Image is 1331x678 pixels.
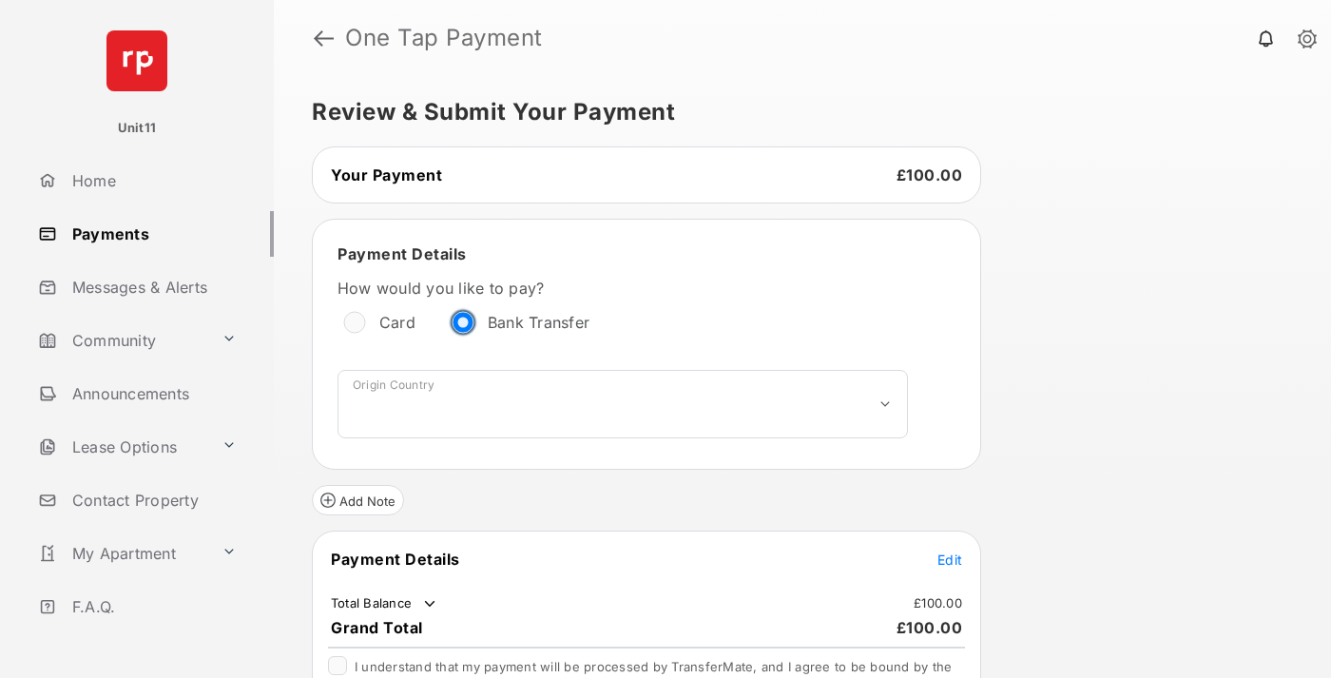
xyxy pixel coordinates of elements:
span: Payment Details [338,244,467,263]
span: £100.00 [897,618,963,637]
label: Card [379,313,415,332]
label: Bank Transfer [488,313,589,332]
button: Edit [937,550,962,569]
a: My Apartment [30,531,214,576]
img: svg+xml;base64,PHN2ZyB4bWxucz0iaHR0cDovL3d3dy53My5vcmcvMjAwMC9zdmciIHdpZHRoPSI2NCIgaGVpZ2h0PSI2NC... [106,30,167,91]
h5: Review & Submit Your Payment [312,101,1278,124]
a: Contact Property [30,477,274,523]
span: £100.00 [897,165,963,184]
strong: One Tap Payment [345,27,543,49]
a: Payments [30,211,274,257]
td: £100.00 [913,594,963,611]
a: Home [30,158,274,203]
a: Messages & Alerts [30,264,274,310]
span: Your Payment [331,165,442,184]
span: Grand Total [331,618,423,637]
a: Lease Options [30,424,214,470]
span: Payment Details [331,550,460,569]
a: F.A.Q. [30,584,274,630]
span: Edit [937,552,962,568]
a: Announcements [30,371,274,416]
p: Unit11 [118,119,157,138]
label: How would you like to pay? [338,279,908,298]
a: Community [30,318,214,363]
td: Total Balance [330,594,439,613]
button: Add Note [312,485,404,515]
